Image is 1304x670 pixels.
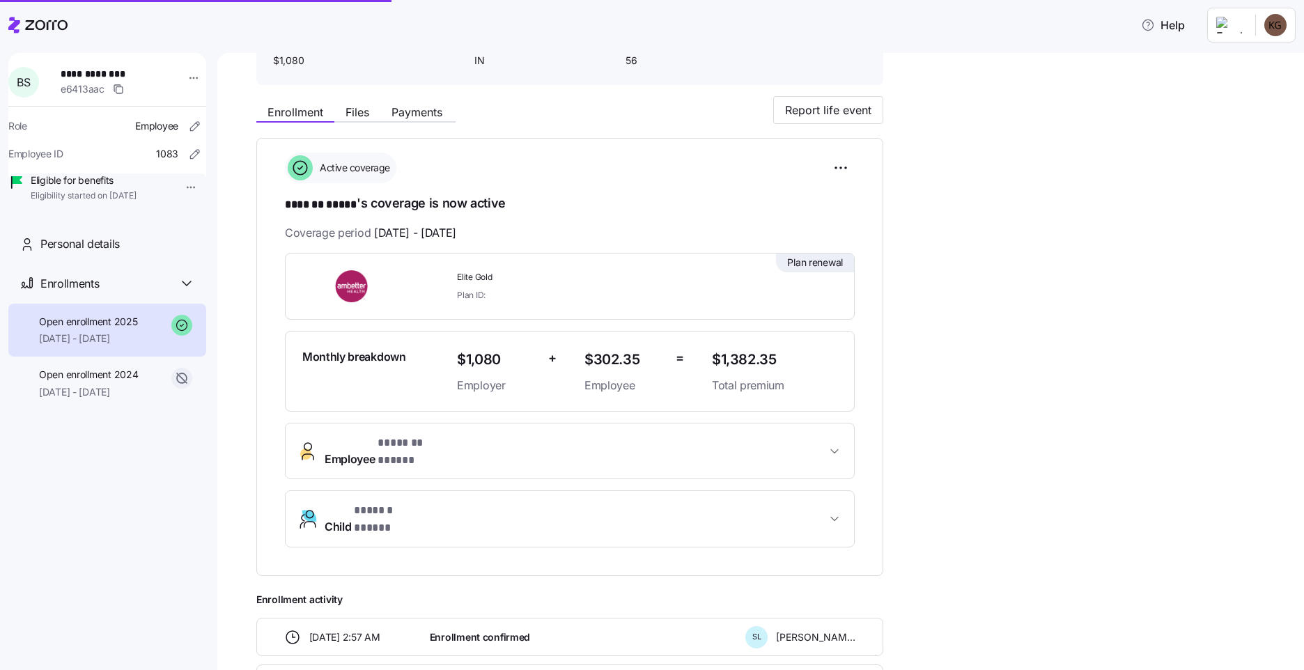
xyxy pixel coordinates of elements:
span: Child [325,502,431,536]
button: Report life event [773,96,883,124]
span: = [676,348,684,368]
h1: 's coverage is now active [285,194,855,214]
span: + [548,348,557,368]
span: Enrollment [267,107,323,118]
span: Open enrollment 2025 [39,315,137,329]
img: b34cea83cf096b89a2fb04a6d3fa81b3 [1264,14,1287,36]
span: Elite Gold [457,272,701,283]
span: Enrollment confirmed [430,630,530,644]
span: Eligible for benefits [31,173,137,187]
span: Enrollment activity [256,593,883,607]
span: Enrollments [40,275,99,293]
span: Employee [584,377,665,394]
span: S L [752,633,761,641]
span: 1083 [156,147,178,161]
span: Plan renewal [787,256,843,270]
span: $302.35 [584,348,665,371]
span: [PERSON_NAME] [776,630,855,644]
span: Eligibility started on [DATE] [31,190,137,202]
span: Files [346,107,369,118]
span: Monthly breakdown [302,348,406,366]
span: [DATE] - [DATE] [39,332,137,345]
span: Employee ID [8,147,63,161]
span: [DATE] 2:57 AM [309,630,380,644]
img: Employer logo [1216,17,1244,33]
span: Report life event [785,102,871,118]
span: [DATE] - [DATE] [39,385,138,399]
span: 56 [626,54,766,68]
span: Help [1141,17,1185,33]
span: Payments [391,107,442,118]
span: Coverage period [285,224,456,242]
span: e6413aac [61,82,104,96]
span: Active coverage [316,161,390,175]
span: Total premium [712,377,837,394]
span: Personal details [40,235,120,253]
span: Employee [325,435,456,468]
span: [DATE] - [DATE] [374,224,456,242]
img: Ambetter [302,270,403,302]
span: $1,382.35 [712,348,837,371]
span: Open enrollment 2024 [39,368,138,382]
span: $1,080 [273,54,463,68]
span: Plan ID: [457,289,486,301]
span: Role [8,119,27,133]
span: B S [17,77,30,88]
span: Employer [457,377,537,394]
button: Help [1130,11,1196,39]
span: Employee [135,119,178,133]
span: $1,080 [457,348,537,371]
span: IN [474,54,614,68]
